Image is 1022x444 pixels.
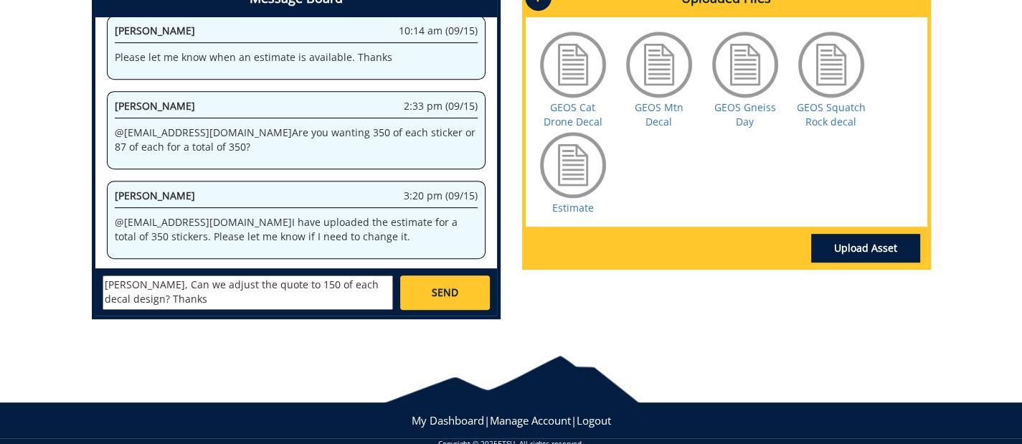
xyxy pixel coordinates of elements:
span: SEND [432,285,458,300]
span: 2:33 pm (09/15) [404,99,478,113]
p: @ [EMAIL_ADDRESS][DOMAIN_NAME] Are you wanting 350 of each sticker or 87 of each for a total of 350? [115,126,478,154]
span: 10:14 am (09/15) [399,24,478,38]
textarea: messageToSend [103,275,393,310]
a: GEOS Squatch Rock decal [797,100,866,128]
a: Logout [577,413,611,428]
p: Please let me know when an estimate is available. Thanks [115,50,478,65]
a: My Dashboard [412,413,484,428]
a: Upload Asset [811,234,920,263]
a: GEOS Cat Drone Decal [544,100,602,128]
a: GEOS Gneiss Day [714,100,776,128]
a: Estimate [552,201,594,214]
a: Manage Account [490,413,571,428]
span: [PERSON_NAME] [115,24,195,37]
span: [PERSON_NAME] [115,189,195,202]
a: GEOS Mtn Decal [635,100,683,128]
p: @ [EMAIL_ADDRESS][DOMAIN_NAME] I have uploaded the estimate for a total of 350 stickers. Please l... [115,215,478,244]
span: [PERSON_NAME] [115,99,195,113]
a: SEND [400,275,489,310]
span: 3:20 pm (09/15) [404,189,478,203]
